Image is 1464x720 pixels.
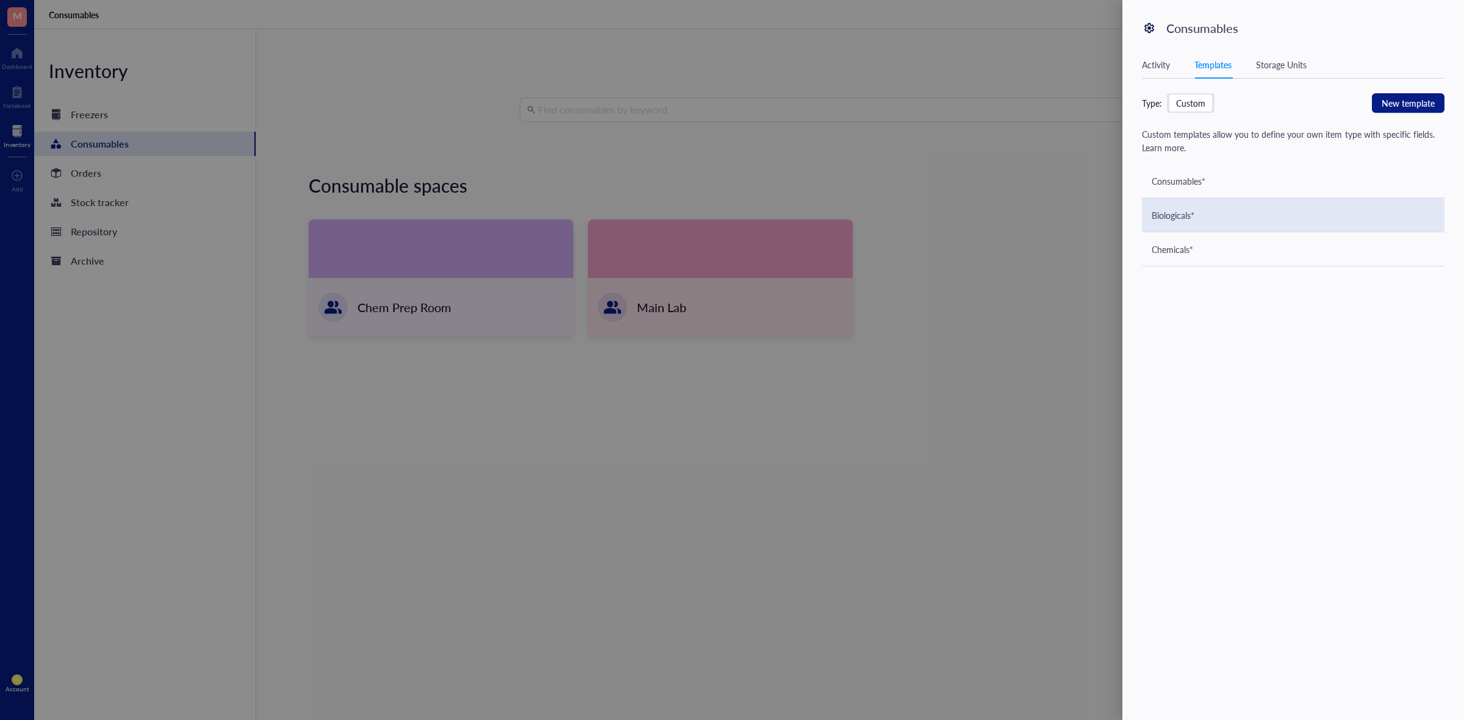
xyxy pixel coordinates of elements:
div: Type: [1142,96,1162,110]
div: Consumables [1166,20,1449,37]
button: New template [1372,93,1444,113]
div: Consumables* [1152,174,1205,188]
div: Custom [1176,98,1205,109]
div: Activity [1142,58,1170,71]
div: segmented control [1167,93,1215,113]
div: Chemicals* [1152,243,1193,256]
div: Custom [1169,94,1212,112]
span: New template [1382,96,1435,110]
div: Custom templates allow you to define your own item type with specific fields. [1142,127,1444,154]
div: Storage Units [1256,58,1307,71]
a: Learn more. [1142,141,1186,154]
div: Biologicals* [1152,209,1194,222]
div: Templates [1194,58,1232,71]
